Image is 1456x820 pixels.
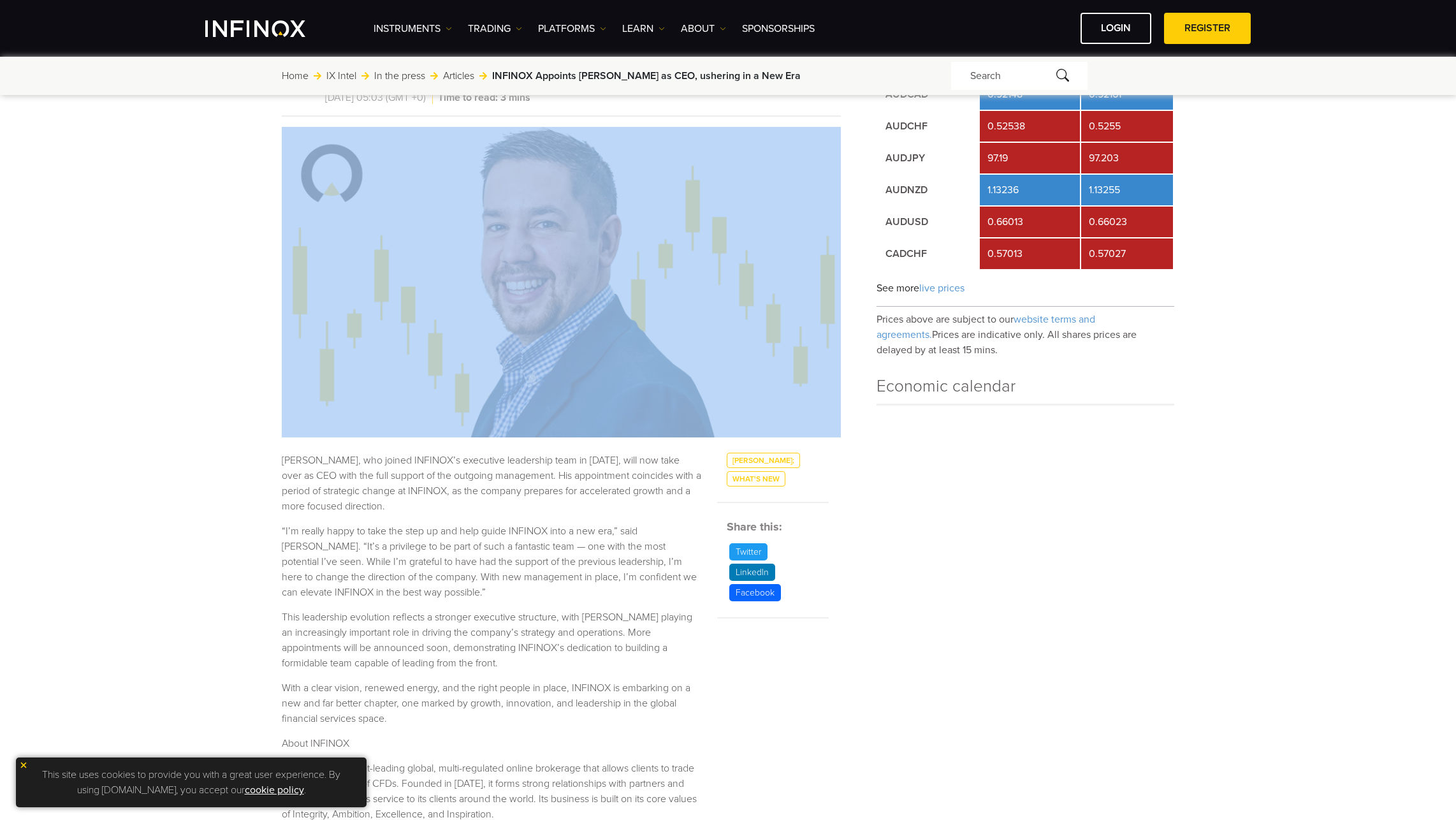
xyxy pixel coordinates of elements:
[1081,111,1173,142] td: 0.5255
[622,21,665,36] a: Learn
[245,784,304,796] a: cookie policy
[492,68,801,84] span: INFINOX Appoints [PERSON_NAME] as CEO, ushering in a New Era
[951,62,1088,90] div: Search
[435,91,530,104] span: Time to read: 3 mins
[877,374,1174,404] h4: Economic calendar
[282,610,701,671] p: This leadership evolution reflects a stronger executive structure, with [PERSON_NAME] playing an ...
[19,761,28,770] img: yellow close icon
[727,471,785,487] a: What's New
[1081,175,1173,205] td: 1.13255
[22,764,360,801] p: This site uses cookies to provide you with a great user experience. By using [DOMAIN_NAME], you a...
[538,21,606,36] a: PLATFORMS
[282,523,701,600] p: “I’m really happy to take the step up and help guide INFINOX into a new era,” said [PERSON_NAME]....
[282,680,701,726] p: With a clear vision, renewed energy, and the right people in place, INFINOX is embarking on a new...
[361,72,369,80] img: arrow-right
[314,72,321,80] img: arrow-right
[727,543,770,560] a: Twitter
[282,68,309,84] a: Home
[374,68,425,84] a: In the press
[205,20,335,37] a: INFINOX Logo
[980,143,1080,173] td: 97.19
[919,282,965,295] span: live prices
[1081,238,1173,269] td: 0.57027
[878,207,978,237] td: AUDUSD
[727,584,783,601] a: Facebook
[1164,13,1251,44] a: REGISTER
[878,111,978,142] td: AUDCHF
[878,238,978,269] td: CADCHF
[729,564,775,581] p: LinkedIn
[374,21,452,36] a: Instruments
[980,111,1080,142] td: 0.52538
[443,68,474,84] a: Articles
[980,207,1080,237] td: 0.66013
[729,584,781,601] p: Facebook
[468,21,522,36] a: TRADING
[727,564,778,581] a: LinkedIn
[1081,143,1173,173] td: 97.203
[877,270,1174,307] div: See more
[877,307,1174,358] p: Prices above are subject to our Prices are indicative only. All shares prices are delayed by at l...
[878,143,978,173] td: AUDJPY
[1081,13,1151,44] a: LOGIN
[742,21,815,36] a: SPONSORSHIPS
[1081,207,1173,237] td: 0.66023
[326,68,356,84] a: IX Intel
[727,453,800,468] a: [PERSON_NAME];
[282,736,701,751] p: About INFINOX
[282,453,701,514] p: [PERSON_NAME], who joined INFINOX’s executive leadership team in [DATE], will now take over as CE...
[729,543,768,560] p: Twitter
[681,21,726,36] a: ABOUT
[727,518,829,536] h5: Share this:
[980,175,1080,205] td: 1.13236
[430,72,438,80] img: arrow-right
[479,72,487,80] img: arrow-right
[325,91,433,104] span: [DATE] 05:03 (GMT +0)
[980,238,1080,269] td: 0.57013
[878,175,978,205] td: AUDNZD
